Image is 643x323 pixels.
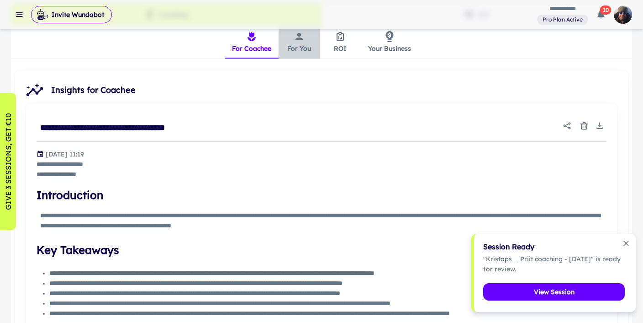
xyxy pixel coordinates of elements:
span: Invite Wundabot to record a meeting [31,5,112,24]
h6: Session Ready [483,241,625,252]
button: Delete [577,119,591,133]
h4: Key Takeaways [37,242,606,258]
span: Pro Plan Active [539,16,586,24]
span: 10 [600,5,611,15]
div: insights tabs [225,26,418,59]
button: For Coachee [225,26,279,59]
button: Download [593,119,606,133]
button: View Session [483,283,625,301]
button: Invite Wundabot [31,6,112,23]
button: ROI [320,26,361,59]
button: 10 [592,5,610,24]
button: Share report [559,118,575,134]
img: photoURL [614,5,632,24]
button: For You [279,26,320,59]
span: Insights for Coachee [51,84,621,97]
button: Your Business [361,26,418,59]
p: GIVE 3 SESSIONS, GET €10 [3,113,14,210]
p: "Kristaps _ Priit coaching - [DATE]" is ready for review. [483,254,625,274]
span: View and manage your current plan and billing details. [537,15,588,24]
h4: Introduction [37,187,606,203]
a: View and manage your current plan and billing details. [537,14,588,25]
button: Dismiss notification [619,237,633,250]
p: Generated at [46,149,84,159]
